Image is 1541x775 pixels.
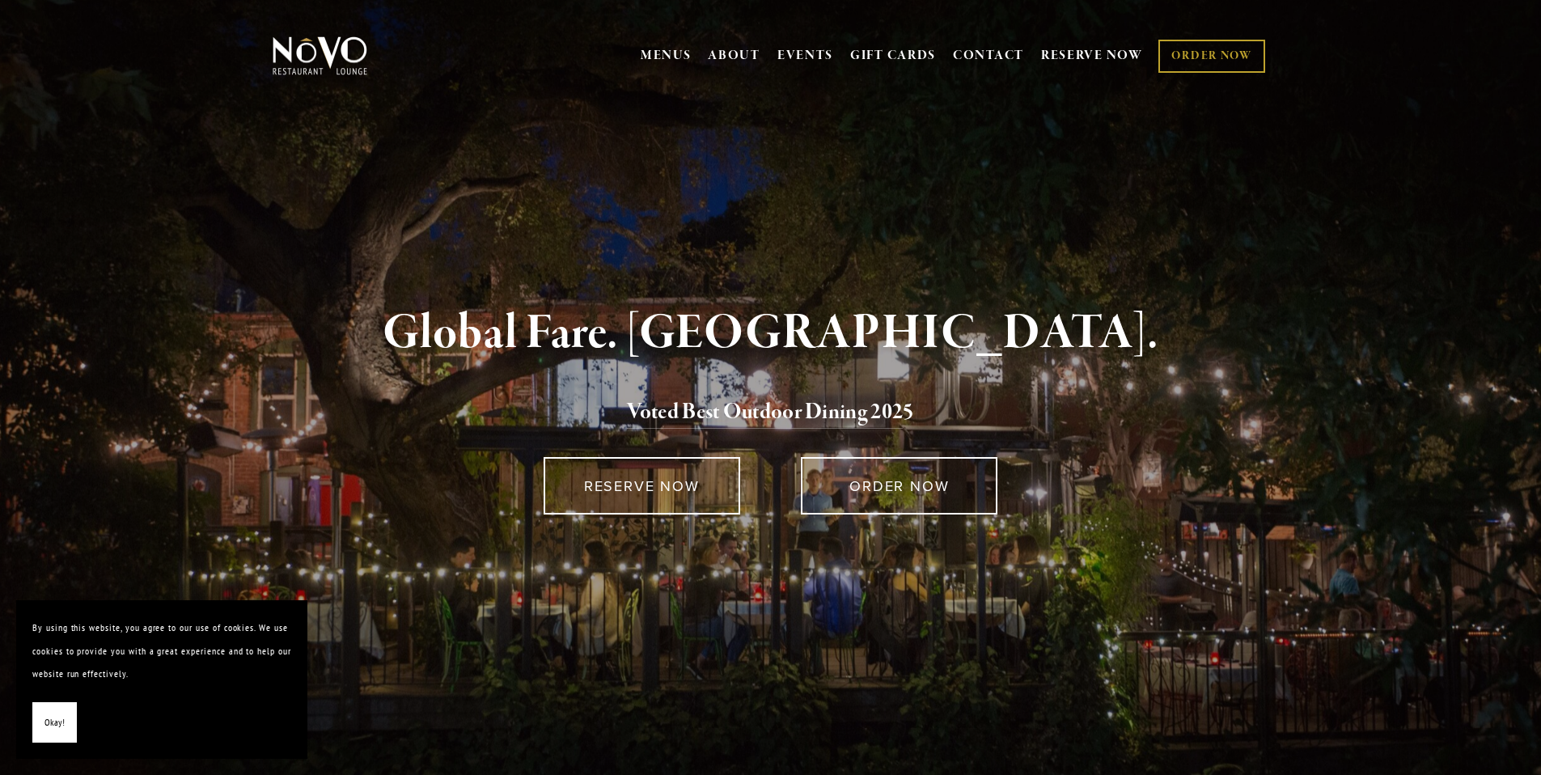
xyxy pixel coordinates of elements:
strong: Global Fare. [GEOGRAPHIC_DATA]. [383,303,1158,364]
a: MENUS [641,48,692,64]
a: CONTACT [953,40,1024,71]
a: EVENTS [777,48,833,64]
section: Cookie banner [16,600,307,759]
button: Okay! [32,702,77,743]
a: ABOUT [708,48,760,64]
h2: 5 [299,396,1243,430]
a: ORDER NOW [1158,40,1264,73]
p: By using this website, you agree to our use of cookies. We use cookies to provide you with a grea... [32,616,291,686]
a: RESERVE NOW [544,457,740,515]
span: Okay! [44,711,65,735]
img: Novo Restaurant &amp; Lounge [269,36,370,76]
a: ORDER NOW [801,457,997,515]
a: Voted Best Outdoor Dining 202 [627,398,903,429]
a: GIFT CARDS [850,40,936,71]
a: RESERVE NOW [1041,40,1143,71]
